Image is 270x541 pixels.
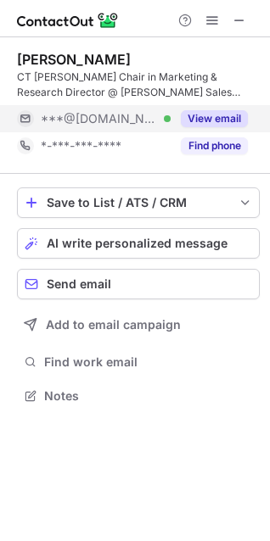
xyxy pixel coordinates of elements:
button: Send email [17,269,260,299]
button: Find work email [17,350,260,374]
button: Reveal Button [181,137,248,154]
button: Reveal Button [181,110,248,127]
div: CT [PERSON_NAME] Chair in Marketing & Research Director @ [PERSON_NAME] Sales Excellence Institut... [17,70,260,100]
span: ***@[DOMAIN_NAME] [41,111,158,126]
span: Notes [44,388,253,404]
button: Notes [17,384,260,408]
div: Save to List / ATS / CRM [47,196,230,209]
button: Add to email campaign [17,310,260,340]
span: AI write personalized message [47,237,228,250]
button: save-profile-one-click [17,187,260,218]
img: ContactOut v5.3.10 [17,10,119,31]
span: Find work email [44,354,253,370]
div: [PERSON_NAME] [17,51,131,68]
button: AI write personalized message [17,228,260,259]
span: Add to email campaign [46,318,181,332]
span: Send email [47,277,111,291]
